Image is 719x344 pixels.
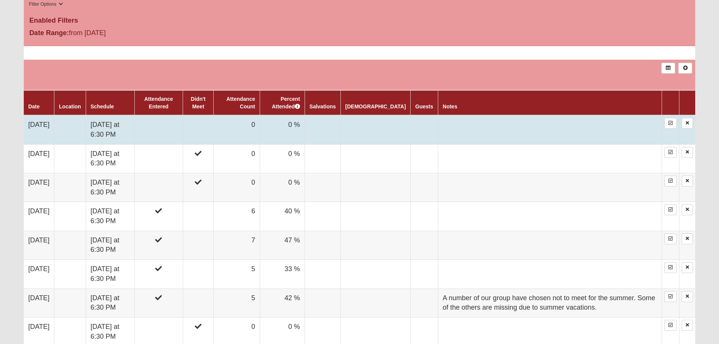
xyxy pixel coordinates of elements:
[260,288,305,317] td: 42 %
[664,118,677,129] a: Enter Attendance
[664,262,677,273] a: Enter Attendance
[340,90,410,115] th: [DEMOGRAPHIC_DATA]
[664,233,677,244] a: Enter Attendance
[260,144,305,173] td: 0 %
[214,115,260,144] td: 0
[191,96,206,110] a: Didn't Meet
[24,202,54,231] td: [DATE]
[144,96,173,110] a: Attendance Entered
[226,96,255,110] a: Attendance Count
[682,204,693,215] a: Delete
[682,176,693,187] a: Delete
[682,147,693,158] a: Delete
[24,28,248,40] div: from [DATE]
[411,90,438,115] th: Guests
[214,260,260,288] td: 5
[443,103,457,110] a: Notes
[214,144,260,173] td: 0
[86,173,134,202] td: [DATE] at 6:30 PM
[27,0,66,8] button: Filter Options
[682,118,693,129] a: Delete
[682,233,693,244] a: Delete
[260,260,305,288] td: 33 %
[664,204,677,215] a: Enter Attendance
[305,90,340,115] th: Salvations
[661,63,675,74] a: Export to Excel
[86,115,134,144] td: [DATE] at 6:30 PM
[678,63,692,74] a: Alt+N
[260,173,305,202] td: 0 %
[664,320,677,331] a: Enter Attendance
[24,231,54,259] td: [DATE]
[59,103,81,110] a: Location
[682,291,693,302] a: Delete
[682,262,693,273] a: Delete
[29,28,69,38] label: Date Range:
[438,288,662,317] td: A number of our group have chosen not to meet for the summer. Some of the others are missing due ...
[29,17,690,25] h4: Enabled Filters
[91,103,114,110] a: Schedule
[86,231,134,259] td: [DATE] at 6:30 PM
[664,291,677,302] a: Enter Attendance
[682,320,693,331] a: Delete
[664,147,677,158] a: Enter Attendance
[214,288,260,317] td: 5
[664,176,677,187] a: Enter Attendance
[24,115,54,144] td: [DATE]
[86,260,134,288] td: [DATE] at 6:30 PM
[260,202,305,231] td: 40 %
[24,144,54,173] td: [DATE]
[24,288,54,317] td: [DATE]
[214,231,260,259] td: 7
[214,202,260,231] td: 6
[86,144,134,173] td: [DATE] at 6:30 PM
[24,173,54,202] td: [DATE]
[24,260,54,288] td: [DATE]
[272,96,300,110] a: Percent Attended
[260,115,305,144] td: 0 %
[214,173,260,202] td: 0
[86,288,134,317] td: [DATE] at 6:30 PM
[28,103,40,110] a: Date
[86,202,134,231] td: [DATE] at 6:30 PM
[260,231,305,259] td: 47 %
